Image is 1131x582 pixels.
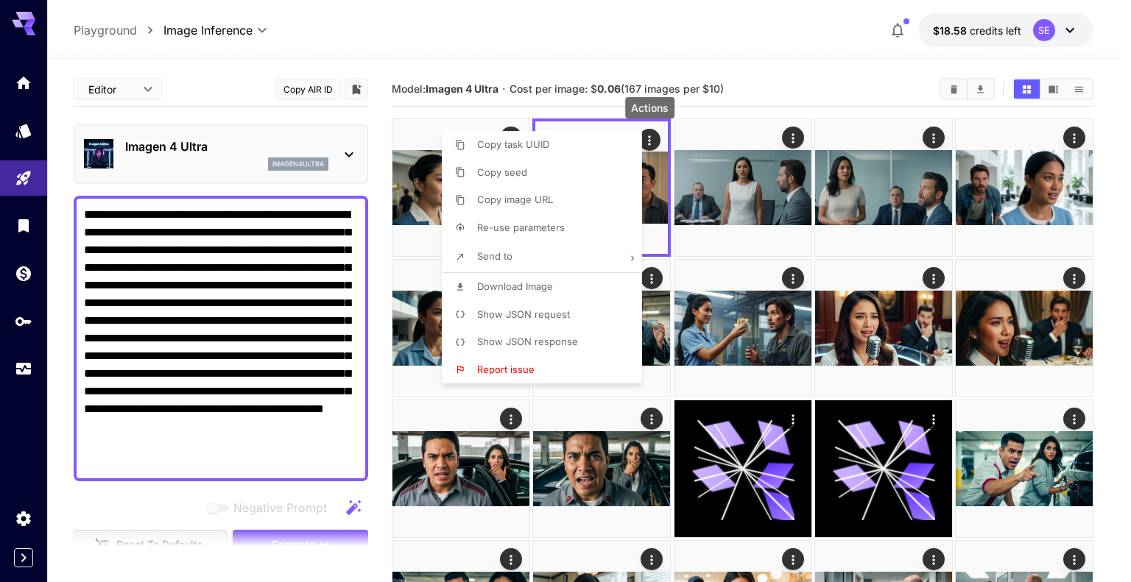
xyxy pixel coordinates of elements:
span: Show JSON response [477,336,578,347]
span: Report issue [477,363,535,375]
span: Copy task UUID [477,138,549,150]
span: Copy seed [477,166,527,178]
span: Re-use parameters [477,221,565,233]
span: Send to [477,250,512,262]
span: Download Image [477,280,553,292]
span: Copy image URL [477,194,553,205]
div: Actions [625,97,674,118]
span: Show JSON request [477,308,570,320]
